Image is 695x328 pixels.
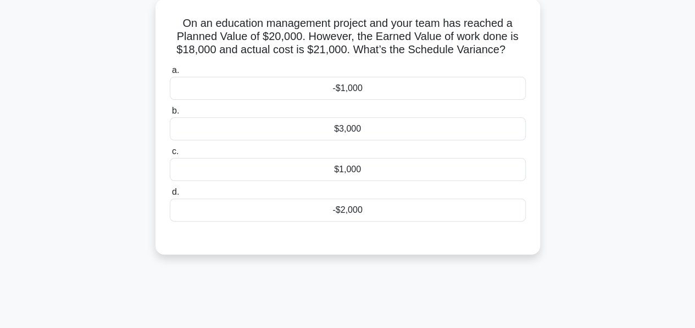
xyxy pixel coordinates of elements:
span: b. [172,106,179,115]
span: a. [172,65,179,75]
span: c. [172,146,179,156]
h5: On an education management project and your team has reached a Planned Value of $20,000. However,... [169,16,527,57]
span: d. [172,187,179,196]
div: -$2,000 [170,199,526,222]
div: -$1,000 [170,77,526,100]
div: $1,000 [170,158,526,181]
div: $3,000 [170,117,526,140]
